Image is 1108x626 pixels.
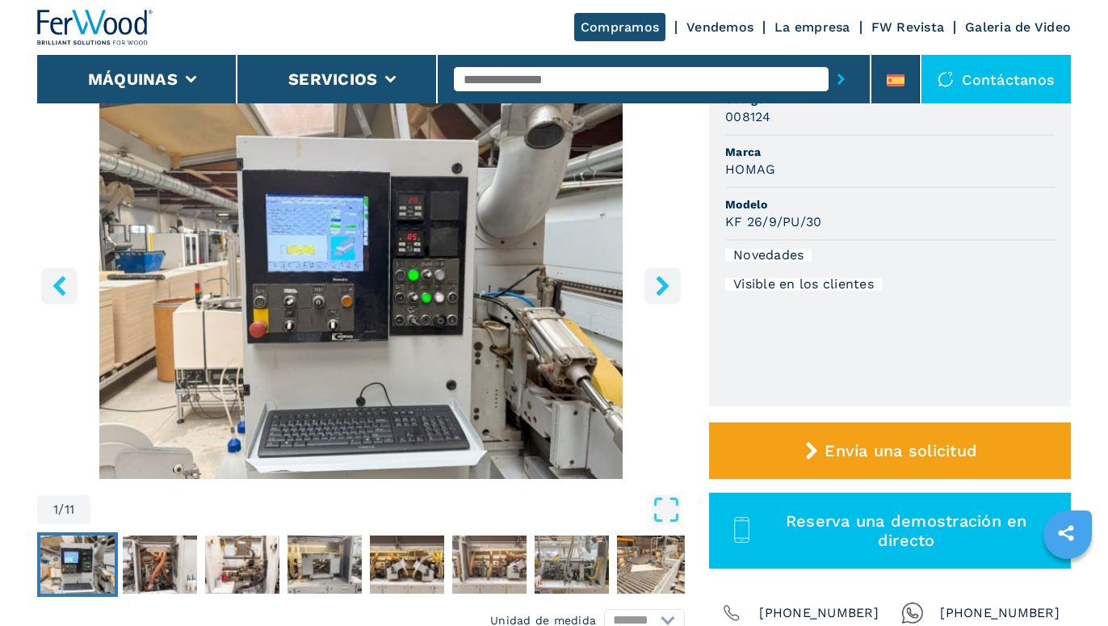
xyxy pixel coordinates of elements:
[58,503,64,516] span: /
[709,493,1071,569] button: Reserva una demostración en directo
[725,160,775,179] h3: HOMAG
[37,10,153,45] img: Ferwood
[901,602,924,624] img: Whatsapp
[287,536,362,594] img: 0de19fd9d4667af6a1de8578945dbc3f
[725,196,1055,212] span: Modelo
[825,441,977,460] span: Envía una solicitud
[88,69,178,89] button: Máquinas
[449,532,530,597] button: Go to Slide 6
[940,602,1060,624] span: [PHONE_NUMBER]
[617,536,691,594] img: 07f2cf13d44aedf2872ee11c8a53bc40
[965,19,1071,35] a: Galeria de Video
[53,503,58,516] span: 1
[759,602,879,624] span: [PHONE_NUMBER]
[709,422,1071,479] button: Envía una solicitud
[531,532,612,597] button: Go to Slide 7
[284,532,365,597] button: Go to Slide 4
[370,536,444,594] img: a0dfb2ff26d710f033348b68aa098f7a
[94,495,681,524] button: Open Fullscreen
[725,144,1055,160] span: Marca
[367,532,447,597] button: Go to Slide 5
[37,87,685,479] img: Línea De Escuadrado Y Canteado HOMAG KF 26/9/PU/30
[921,55,1071,103] div: Contáctanos
[41,267,78,304] button: left-button
[725,249,812,262] div: Novedades
[288,69,377,89] button: Servicios
[686,19,753,35] a: Vendemos
[774,19,850,35] a: La empresa
[725,212,821,231] h3: KF 26/9/PU/30
[614,532,695,597] button: Go to Slide 8
[574,13,665,41] a: Compramos
[725,278,882,291] div: Visible en los clientes
[1039,553,1096,614] iframe: Chat
[644,267,681,304] button: right-button
[725,107,771,126] h3: 008124
[829,61,854,98] button: submit-button
[65,503,75,516] span: 11
[535,536,609,594] img: bfed444cfc840d17b6308ff367fd4bb8
[202,532,283,597] button: Go to Slide 3
[761,511,1052,550] span: Reserva una demostración en directo
[452,536,527,594] img: 11925bc2d9bad8a70ed21f69b9de1b30
[205,536,279,594] img: c9739ae19fb85877f094ca6d34522d8a
[120,532,200,597] button: Go to Slide 2
[871,19,945,35] a: FW Revista
[40,536,115,594] img: d7cb4ec6b4ae0ca386dda1891dce9a83
[720,602,743,624] img: Phone
[123,536,197,594] img: cec153edc1547e350c5659be49186999
[37,532,118,597] button: Go to Slide 1
[37,532,685,597] nav: Thumbnail Navigation
[1046,513,1086,553] a: sharethis
[938,71,954,87] img: Contáctanos
[37,87,685,479] div: Go to Slide 1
